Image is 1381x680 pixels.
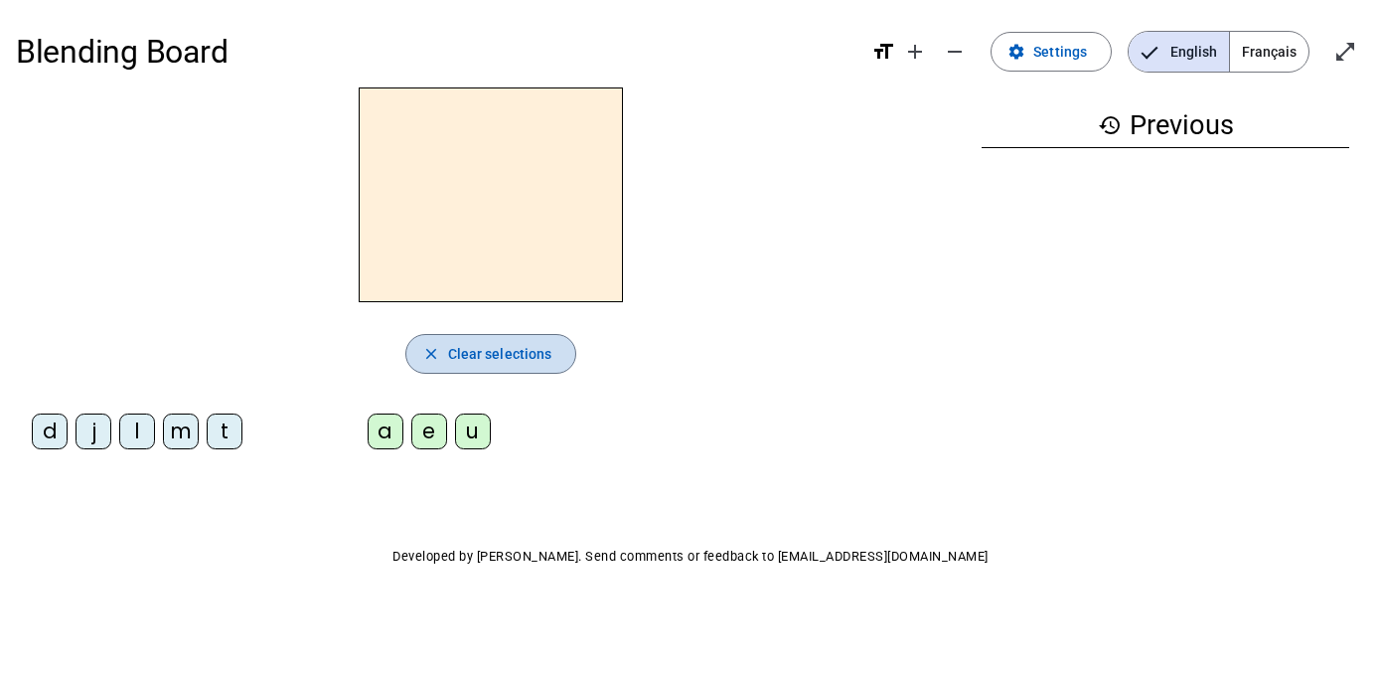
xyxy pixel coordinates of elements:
[455,414,491,449] div: u
[16,545,1365,569] p: Developed by [PERSON_NAME]. Send comments or feedback to [EMAIL_ADDRESS][DOMAIN_NAME]
[405,334,577,374] button: Clear selections
[448,342,552,366] span: Clear selections
[1325,32,1365,72] button: Enter full screen
[1333,40,1357,64] mat-icon: open_in_full
[871,40,895,64] mat-icon: format_size
[119,414,155,449] div: l
[16,20,855,84] h1: Blending Board
[935,32,975,72] button: Decrease font size
[411,414,447,449] div: e
[207,414,242,449] div: t
[1098,113,1122,137] mat-icon: history
[903,40,927,64] mat-icon: add
[991,32,1112,72] button: Settings
[943,40,967,64] mat-icon: remove
[895,32,935,72] button: Increase font size
[368,414,403,449] div: a
[982,103,1349,148] h3: Previous
[32,414,68,449] div: d
[422,345,440,363] mat-icon: close
[1033,40,1087,64] span: Settings
[1007,43,1025,61] mat-icon: settings
[76,414,111,449] div: j
[1128,31,1309,73] mat-button-toggle-group: Language selection
[1230,32,1308,72] span: Français
[1129,32,1229,72] span: English
[163,414,199,449] div: m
